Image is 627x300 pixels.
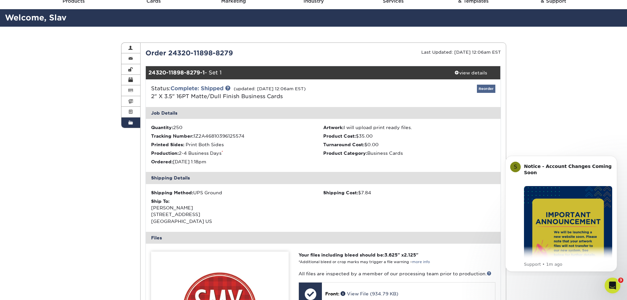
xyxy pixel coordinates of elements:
iframe: Intercom live chat [605,278,620,293]
small: Last Updated: [DATE] 12:06am EST [421,50,501,55]
span: Print Both Sides [186,142,224,147]
p: All files are inspected by a member of our processing team prior to production. [299,270,495,277]
strong: Quantity: [151,125,173,130]
span: 1Z2A46810396125574 [194,133,245,139]
strong: Your files including bleed should be: " x " [299,252,418,258]
strong: Product Category: [323,150,367,156]
strong: Turnaround Cost: [323,142,364,147]
div: Order 24320-11898-8279 [141,48,323,58]
div: Files [146,232,501,244]
a: View File (934.79 KB) [341,291,398,296]
strong: Printed Sides: [151,142,184,147]
strong: 24320-11898-8279-1 [148,69,205,76]
strong: Tracking Number: [151,133,194,139]
small: (updated: [DATE] 12:06am EST) [234,86,306,91]
li: I will upload print ready files. [323,124,495,131]
li: 2-4 Business Days [151,150,323,156]
a: more info [412,260,430,264]
div: - Set 1 [146,66,441,79]
span: 2.125 [404,252,416,258]
small: *Additional bleed or crop marks may trigger a file warning – [299,260,430,264]
a: Complete: Shipped [170,85,223,92]
span: 3.625 [384,252,398,258]
div: Status: [146,85,382,100]
strong: Ordered: [151,159,173,164]
strong: Product Cost: [323,133,356,139]
strong: Artwork: [323,125,344,130]
li: $35.00 [323,133,495,139]
div: Shipping Details [146,172,501,184]
span: Front: [325,291,339,296]
iframe: Intercom notifications message [495,150,627,276]
a: Reorder [477,85,495,93]
div: view details [441,69,501,76]
strong: Ship To: [151,199,170,204]
li: [DATE] 1:18pm [151,158,323,165]
div: $7.84 [323,189,495,196]
strong: Shipping Method: [151,190,193,195]
iframe: Google Customer Reviews [2,280,56,298]
strong: Production: [151,150,179,156]
strong: Shipping Cost: [323,190,358,195]
li: $0.00 [323,141,495,148]
li: Business Cards [323,150,495,156]
div: [PERSON_NAME] [STREET_ADDRESS] [GEOGRAPHIC_DATA] US [151,198,323,225]
a: 2" X 3.5" 16PT Matte/Dull Finish Business Cards [151,93,283,99]
span: 3 [618,278,623,283]
div: Job Details [146,107,501,119]
div: UPS Ground [151,189,323,196]
li: 250 [151,124,323,131]
a: view details [441,66,501,79]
